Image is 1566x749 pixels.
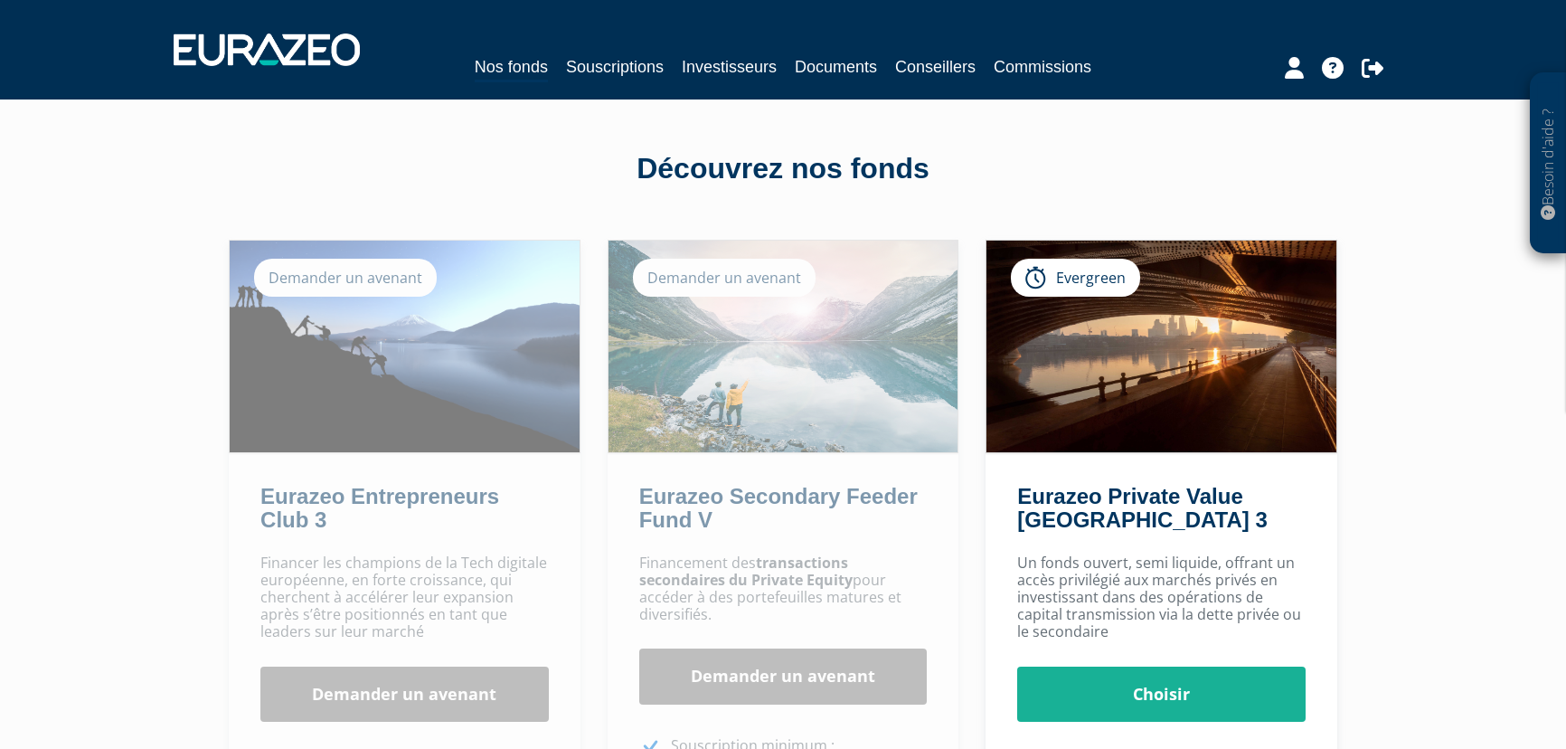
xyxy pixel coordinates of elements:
div: Demander un avenant [633,259,816,297]
a: Demander un avenant [260,667,549,723]
img: 1732889491-logotype_eurazeo_blanc_rvb.png [174,33,360,66]
p: Financer les champions de la Tech digitale européenne, en forte croissance, qui cherchent à accél... [260,555,549,641]
a: Investisseurs [682,54,777,80]
a: Choisir [1017,667,1306,723]
a: Demander un avenant [639,649,928,705]
a: Documents [795,54,877,80]
img: Eurazeo Secondary Feeder Fund V [608,241,958,452]
div: Découvrez nos fonds [268,148,1298,190]
div: Evergreen [1011,259,1140,297]
a: Eurazeo Entrepreneurs Club 3 [260,484,499,532]
a: Eurazeo Private Value [GEOGRAPHIC_DATA] 3 [1017,484,1267,532]
a: Conseillers [895,54,976,80]
img: Eurazeo Entrepreneurs Club 3 [230,241,580,452]
div: Demander un avenant [254,259,437,297]
p: Besoin d'aide ? [1538,82,1559,245]
strong: transactions secondaires du Private Equity [639,553,853,590]
a: Commissions [994,54,1091,80]
a: Nos fonds [475,54,548,82]
img: Eurazeo Private Value Europe 3 [986,241,1336,452]
a: Eurazeo Secondary Feeder Fund V [639,484,918,532]
p: Un fonds ouvert, semi liquide, offrant un accès privilégié aux marchés privés en investissant dan... [1017,555,1306,641]
a: Souscriptions [566,54,664,80]
p: Financement des pour accéder à des portefeuilles matures et diversifiés. [639,555,928,624]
